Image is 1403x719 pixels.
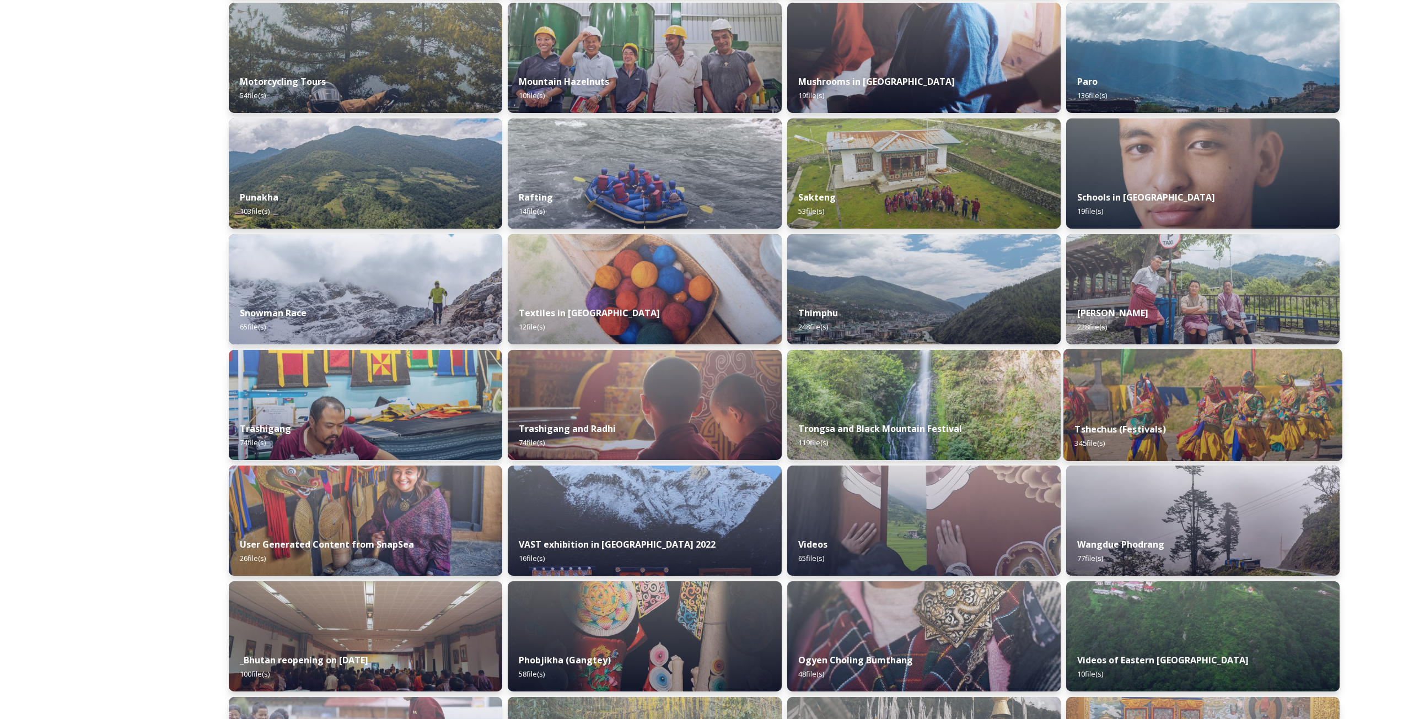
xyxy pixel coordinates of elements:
[240,90,266,100] span: 54 file(s)
[508,3,781,113] img: WattBryan-20170720-0740-P50.jpg
[519,75,609,88] strong: Mountain Hazelnuts
[240,669,270,679] span: 100 file(s)
[1066,466,1340,576] img: 2022-10-01%252016.15.46.jpg
[1066,581,1340,691] img: East%2520Bhutan%2520-%2520Khoma%25204K%2520Color%2520Graded.jpg
[1074,438,1105,448] span: 345 file(s)
[229,118,502,229] img: 2022-10-01%252012.59.42.jpg
[798,206,824,216] span: 53 file(s)
[1063,349,1342,461] img: Dechenphu%2520Festival14.jpg
[798,423,962,435] strong: Trongsa and Black Mountain Festival
[1066,3,1340,113] img: Paro%2520050723%2520by%2520Amp%2520Sripimanwat-20.jpg
[1077,669,1103,679] span: 10 file(s)
[798,654,913,666] strong: Ogyen Choling Bumthang
[1066,234,1340,344] img: Trashi%2520Yangtse%2520090723%2520by%2520Amp%2520Sripimanwat-187.jpg
[240,191,278,203] strong: Punakha
[508,350,781,460] img: Trashigang%2520and%2520Rangjung%2520060723%2520by%2520Amp%2520Sripimanwat-32.jpg
[1077,191,1215,203] strong: Schools in [GEOGRAPHIC_DATA]
[787,234,1061,344] img: Thimphu%2520190723%2520by%2520Amp%2520Sripimanwat-43.jpg
[787,466,1061,576] img: Textile.jpg
[1077,553,1103,563] span: 77 file(s)
[787,350,1061,460] img: 2022-10-01%252018.12.56.jpg
[240,307,307,319] strong: Snowman Race
[508,118,781,229] img: f73f969a-3aba-4d6d-a863-38e7472ec6b1.JPG
[1077,75,1098,88] strong: Paro
[787,118,1061,229] img: Sakteng%2520070723%2520by%2520Nantawat-5.jpg
[1077,538,1164,550] strong: Wangdue Phodrang
[519,553,545,563] span: 16 file(s)
[798,75,955,88] strong: Mushrooms in [GEOGRAPHIC_DATA]
[798,90,824,100] span: 19 file(s)
[1066,118,1340,229] img: _SCH2151_FINAL_RGB.jpg
[1077,654,1249,666] strong: Videos of Eastern [GEOGRAPHIC_DATA]
[229,3,502,113] img: By%2520Leewang%2520Tobgay%252C%2520President%252C%2520The%2520Badgers%2520Motorcycle%2520Club%252...
[519,191,553,203] strong: Rafting
[1077,206,1103,216] span: 19 file(s)
[798,538,827,550] strong: Videos
[798,437,828,447] span: 119 file(s)
[519,206,545,216] span: 14 file(s)
[1074,423,1165,435] strong: Tshechus (Festivals)
[240,75,326,88] strong: Motorcycling Tours
[229,581,502,691] img: DSC00319.jpg
[787,581,1061,691] img: Ogyen%2520Choling%2520by%2520Matt%2520Dutile5.jpg
[798,191,836,203] strong: Sakteng
[508,581,781,691] img: Phobjika%2520by%2520Matt%2520Dutile2.jpg
[798,322,828,332] span: 248 file(s)
[240,437,266,447] span: 74 file(s)
[240,654,368,666] strong: _Bhutan reopening on [DATE]
[240,206,270,216] span: 103 file(s)
[229,234,502,344] img: Snowman%2520Race41.jpg
[798,669,824,679] span: 48 file(s)
[519,437,545,447] span: 74 file(s)
[229,466,502,576] img: 0FDA4458-C9AB-4E2F-82A6-9DC136F7AE71.jpeg
[787,3,1061,113] img: _SCH7798.jpg
[519,322,545,332] span: 12 file(s)
[229,350,502,460] img: Trashigang%2520and%2520Rangjung%2520060723%2520by%2520Amp%2520Sripimanwat-66.jpg
[519,654,611,666] strong: Phobjikha (Gangtey)
[240,538,414,550] strong: User Generated Content from SnapSea
[519,669,545,679] span: 58 file(s)
[240,553,266,563] span: 26 file(s)
[519,538,716,550] strong: VAST exhibition in [GEOGRAPHIC_DATA] 2022
[240,423,291,435] strong: Trashigang
[798,307,838,319] strong: Thimphu
[798,553,824,563] span: 65 file(s)
[519,307,660,319] strong: Textiles in [GEOGRAPHIC_DATA]
[508,466,781,576] img: VAST%2520Bhutan%2520art%2520exhibition%2520in%2520Brussels3.jpg
[1077,307,1148,319] strong: [PERSON_NAME]
[1077,90,1107,100] span: 136 file(s)
[240,322,266,332] span: 65 file(s)
[508,234,781,344] img: _SCH9806.jpg
[1077,322,1107,332] span: 228 file(s)
[519,423,616,435] strong: Trashigang and Radhi
[519,90,545,100] span: 10 file(s)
